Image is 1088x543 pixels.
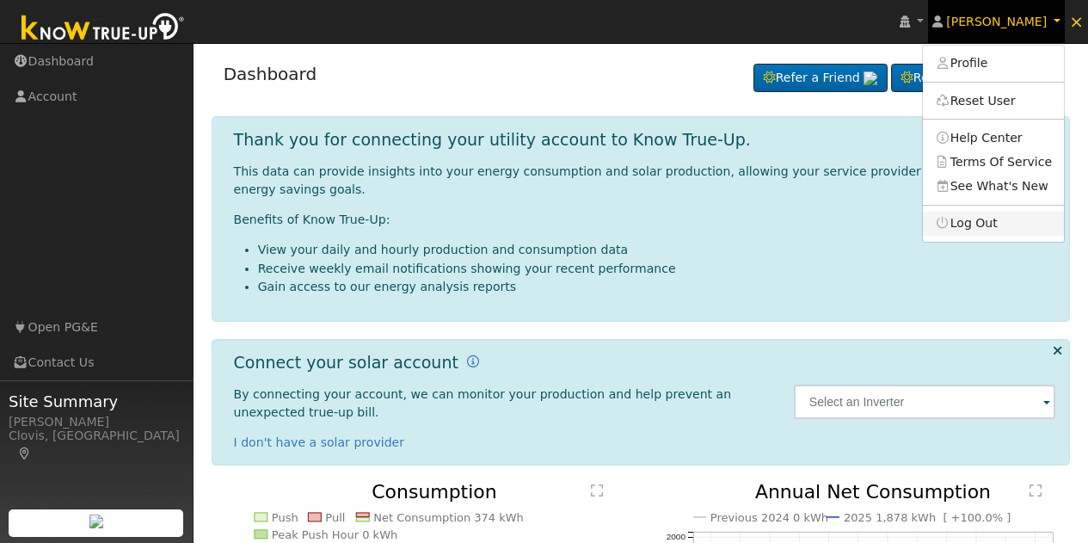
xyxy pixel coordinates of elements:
[373,511,524,524] text: Net Consumption 374 kWh
[234,211,1056,229] p: Benefits of Know True-Up:
[794,385,1056,419] input: Select an Inverter
[923,89,1064,113] a: Reset User
[258,260,1056,278] li: Receive weekly email notifications showing your recent performance
[755,481,992,503] text: Annual Net Consumption
[258,241,1056,259] li: View your daily and hourly production and consumption data
[923,212,1064,236] a: Log Out
[272,511,298,524] text: Push
[234,353,458,373] h1: Connect your solar account
[1030,484,1042,497] text: 
[234,164,1045,196] span: This data can provide insights into your energy consumption and solar production, allowing your s...
[844,511,1011,524] text: 2025 1,878 kWh [ +100.0% ]
[272,528,398,541] text: Peak Push Hour 0 kWh
[9,427,184,463] div: Clovis, [GEOGRAPHIC_DATA]
[17,447,33,460] a: Map
[1069,11,1084,32] span: ×
[234,130,751,150] h1: Thank you for connecting your utility account to Know True-Up.
[666,533,685,542] text: 2000
[753,64,888,93] a: Refer a Friend
[325,511,345,524] text: Pull
[923,52,1064,76] a: Profile
[923,126,1064,150] a: Help Center
[224,64,317,84] a: Dashboard
[372,481,497,503] text: Consumption
[946,15,1047,28] span: [PERSON_NAME]
[9,390,184,413] span: Site Summary
[891,64,1058,93] a: Request a Cleaning
[258,278,1056,296] li: Gain access to our energy analysis reports
[234,435,405,449] a: I don't have a solar provider
[864,71,877,85] img: retrieve
[9,413,184,431] div: [PERSON_NAME]
[89,515,103,528] img: retrieve
[923,174,1064,198] a: See What's New
[591,484,603,497] text: 
[13,9,194,48] img: Know True-Up
[710,511,828,524] text: Previous 2024 0 kWh
[923,150,1064,174] a: Terms Of Service
[234,387,732,419] span: By connecting your account, we can monitor your production and help prevent an unexpected true-up...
